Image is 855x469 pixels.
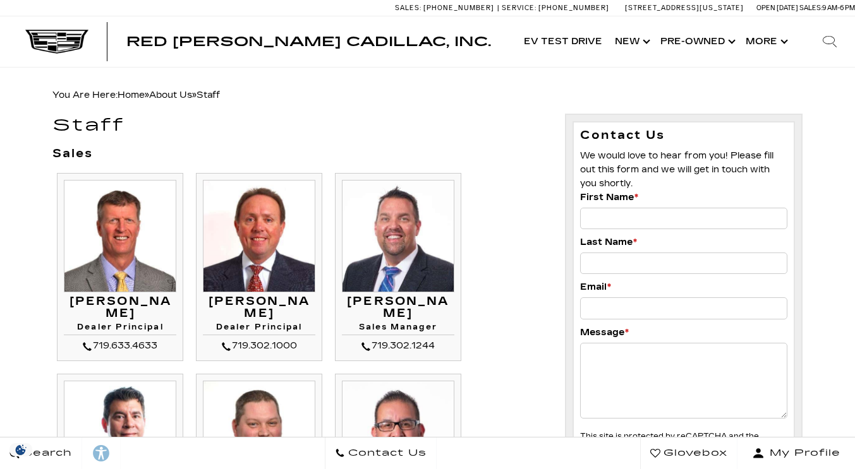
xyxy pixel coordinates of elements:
[737,437,855,469] button: Open user profile menu
[52,90,220,100] span: You Are Here:
[580,432,770,454] small: This site is protected by reCAPTCHA and the Google and apply.
[126,35,491,48] a: Red [PERSON_NAME] Cadillac, Inc.
[580,191,638,205] label: First Name
[203,323,315,335] h4: Dealer Principal
[580,280,611,294] label: Email
[765,444,840,462] span: My Profile
[149,90,192,100] a: About Us
[640,437,737,469] a: Glovebox
[342,323,454,335] h4: Sales Manager
[423,4,494,12] span: [PHONE_NUMBER]
[756,4,798,12] span: Open [DATE]
[342,180,454,292] img: Leif Clinard
[580,235,637,249] label: Last Name
[64,180,176,292] img: Mike Jorgensen
[625,4,744,12] a: [STREET_ADDRESS][US_STATE]
[203,295,315,321] h3: [PERSON_NAME]
[609,16,654,67] a: New
[342,338,454,353] div: 719.302.1244
[580,129,787,143] h3: Contact Us
[395,4,421,12] span: Sales:
[822,4,855,12] span: 9 AM-6 PM
[64,295,176,321] h3: [PERSON_NAME]
[538,4,609,12] span: [PHONE_NUMBER]
[799,4,822,12] span: Sales:
[25,30,88,54] img: Cadillac Dark Logo with Cadillac White Text
[395,4,497,11] a: Sales: [PHONE_NUMBER]
[52,148,547,160] h3: Sales
[654,16,739,67] a: Pre-Owned
[203,338,315,353] div: 719.302.1000
[118,90,145,100] a: Home
[502,4,537,12] span: Service:
[118,90,220,100] span: »
[126,34,491,49] span: Red [PERSON_NAME] Cadillac, Inc.
[6,443,35,456] section: Click to Open Cookie Consent Modal
[518,16,609,67] a: EV Test Drive
[149,90,220,100] span: »
[20,444,72,462] span: Search
[52,86,803,104] div: Breadcrumbs
[497,4,612,11] a: Service: [PHONE_NUMBER]
[203,180,315,292] img: Thom Buckley
[580,150,773,189] span: We would love to hear from you! Please fill out this form and we will get in touch with you shortly.
[739,16,792,67] button: More
[52,117,547,135] h1: Staff
[660,444,727,462] span: Glovebox
[342,295,454,321] h3: [PERSON_NAME]
[197,90,220,100] span: Staff
[64,338,176,353] div: 719.633.4633
[6,443,35,456] img: Opt-Out Icon
[345,444,427,462] span: Contact Us
[64,323,176,335] h4: Dealer Principal
[325,437,437,469] a: Contact Us
[580,326,629,340] label: Message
